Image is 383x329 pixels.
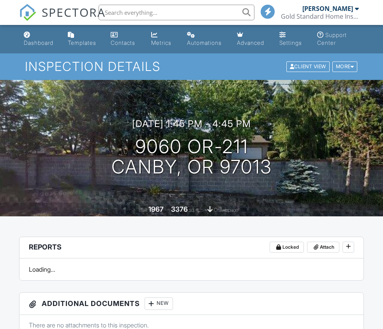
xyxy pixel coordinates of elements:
span: SPECTORA [42,4,106,20]
div: Dashboard [24,39,53,46]
div: Settings [279,39,302,46]
h3: [DATE] 1:45 pm - 4:45 pm [132,119,251,129]
div: More [332,62,358,72]
div: Client View [286,62,330,72]
a: Templates [65,28,101,50]
a: Client View [286,63,332,69]
div: Support Center [317,32,347,46]
span: crawlspace [214,207,238,213]
div: [PERSON_NAME] [302,5,353,12]
a: Contacts [108,28,141,50]
div: Templates [68,39,96,46]
div: 3376 [171,205,188,213]
a: Settings [276,28,308,50]
span: sq. ft. [189,207,200,213]
div: Gold Standard Home Inspections, LLC [281,12,359,20]
div: 1967 [148,205,164,213]
a: Dashboard [21,28,58,50]
a: SPECTORA [19,11,106,27]
div: Advanced [237,39,264,46]
h1: Inspection Details [25,60,358,73]
a: Advanced [234,28,270,50]
div: Metrics [151,39,171,46]
h3: Additional Documents [19,293,364,315]
div: Automations [187,39,222,46]
a: Automations (Basic) [184,28,227,50]
h1: 9060 OR-211 Canby, OR 97013 [111,136,272,178]
div: Contacts [111,39,135,46]
a: Support Center [314,28,362,50]
span: Built [139,207,147,213]
input: Search everything... [99,5,254,20]
img: The Best Home Inspection Software - Spectora [19,4,36,21]
div: New [145,297,173,310]
a: Metrics [148,28,178,50]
